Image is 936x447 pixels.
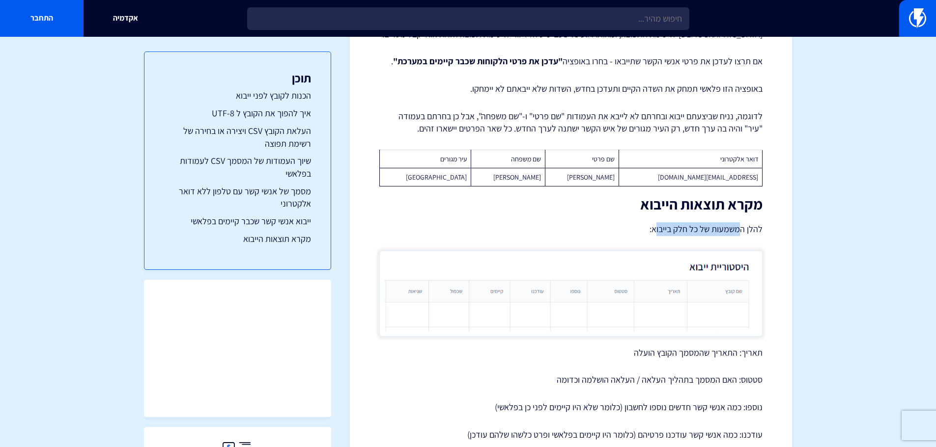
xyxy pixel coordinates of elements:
td: שם משפחה [471,150,545,168]
a: ייבוא אנשי קשר שכבר קיימים בפלאשי [164,215,311,228]
td: [PERSON_NAME] [545,168,619,186]
h2: מקרא תוצאות הייבוא [379,196,763,212]
td: [PERSON_NAME] [471,168,545,186]
p: נוספו: כמה אנשי קשר חדשים נוספו לחשבון (כלומר שלא היו קיימים לפני כן בפלאשי) [379,401,763,414]
p: עודכנו: כמה אנשי קשר עודכנו פרטיהם (כלומר היו קיימים בפלאשי ופרט כלשהו שלהם עודכן) [379,428,763,441]
a: איך להפוך את הקובץ ל UTF-8 [164,107,311,120]
a: מקרא תוצאות הייבוא [164,233,311,245]
p: אם תרצו לעדכן את פרטי אנשי הקשר שתייבאו - בחרו באופציה . [379,55,763,68]
td: [GEOGRAPHIC_DATA] [380,168,471,186]
td: דואר אלקטרוני [619,150,763,168]
p: סטטוס: האם המסמך בתהליך העלאה / העלאה הושלמה וכדומה [379,373,763,386]
td: שם פרטי [545,150,619,168]
a: העלאת הקובץ CSV ויצירה או בחירה של רשימת תפוצה [164,125,311,150]
p: לדוגמה, נניח שביצעתם ייבוא ובחרתם לא לייבא את העמודות "שם פרטי" ו-"שם משפחה", אבל כן בחרתם בעמודה... [379,110,763,135]
a: שיוך העמודות של המסמך CSV לעמודות בפלאשי [164,155,311,180]
strong: "עדכן את פרטי הלקוחות שכבר קיימים במערכת" [393,55,563,67]
input: חיפוש מהיר... [247,7,689,30]
td: [EMAIL_ADDRESS][DOMAIN_NAME] [619,168,763,186]
td: עיר מגורים [380,150,471,168]
p: באופציה הזו פלאשי תמחק את השדה הקיים ותעדכן בחדש, השדות שלא ייבאתם לא יימחקו. [379,82,763,95]
p: תאריך: התאריך שהמסמך הקובץ הועלה [379,346,763,359]
h3: תוכן [164,72,311,84]
a: מסמך של אנשי קשר עם טלפון ללא דואר אלקטרוני [164,185,311,210]
a: הכנות לקובץ לפני ייבוא [164,89,311,102]
p: להלן המשמעות של כל חלק בייבוא: [379,222,763,236]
